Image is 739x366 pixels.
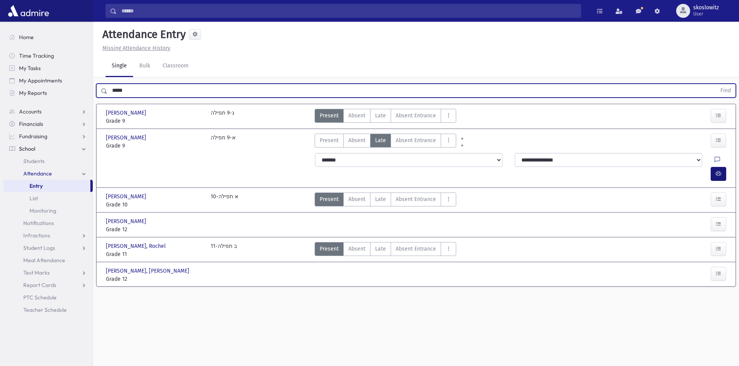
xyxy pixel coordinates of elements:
span: PTC Schedule [23,294,57,301]
a: School [3,143,93,155]
span: Present [320,136,339,144]
span: Absent Entrance [396,136,436,144]
span: Infractions [23,232,50,239]
a: Students [3,155,93,167]
span: Teacher Schedule [23,306,67,313]
a: Single [106,55,133,77]
span: Late [375,112,386,120]
div: AttTypes [315,242,456,258]
span: Student Logs [23,244,55,251]
span: Absent [348,195,365,203]
a: Test Marks [3,266,93,279]
a: PTC Schedule [3,291,93,304]
span: Time Tracking [19,52,54,59]
button: Find [716,84,736,97]
a: Fundraising [3,130,93,143]
h5: Attendance Entry [99,28,186,41]
span: Present [320,245,339,253]
span: Entry [29,182,43,189]
span: Fundraising [19,133,47,140]
span: Absent Entrance [396,195,436,203]
span: Grade 10 [106,201,203,209]
a: Teacher Schedule [3,304,93,316]
a: Financials [3,118,93,130]
span: [PERSON_NAME] [106,134,148,142]
span: My Reports [19,89,47,96]
span: [PERSON_NAME], [PERSON_NAME] [106,267,191,275]
span: Absent [348,245,365,253]
span: Attendance [23,170,52,177]
div: AttTypes [315,192,456,209]
a: Time Tracking [3,50,93,62]
span: [PERSON_NAME] [106,109,148,117]
span: Financials [19,120,43,127]
a: Monitoring [3,204,93,217]
span: School [19,145,35,152]
span: Notifications [23,220,54,227]
span: Monitoring [29,207,56,214]
span: Late [375,195,386,203]
span: [PERSON_NAME], Rochel [106,242,167,250]
a: Classroom [156,55,195,77]
a: Bulk [133,55,156,77]
span: Meal Attendance [23,257,65,264]
span: Absent Entrance [396,245,436,253]
span: Grade 9 [106,117,203,125]
a: Accounts [3,105,93,118]
div: AttTypes [315,109,456,125]
span: Grade 12 [106,225,203,234]
a: Student Logs [3,242,93,254]
a: My Tasks [3,62,93,74]
span: Students [23,158,45,165]
a: Attendance [3,167,93,180]
span: Late [375,245,386,253]
div: ג-9 תפילה [211,109,234,125]
span: Grade 12 [106,275,203,283]
span: User [693,11,719,17]
div: א-9 תפילה [211,134,235,150]
a: Home [3,31,93,43]
span: Absent [348,112,365,120]
div: 11-ב תפילה [211,242,237,258]
a: My Appointments [3,74,93,87]
div: 10-א תפילה [211,192,238,209]
span: Present [320,112,339,120]
span: Test Marks [23,269,50,276]
input: Search [117,4,581,18]
a: Meal Attendance [3,254,93,266]
span: [PERSON_NAME] [106,217,148,225]
a: Report Cards [3,279,93,291]
span: skoslowitz [693,5,719,11]
a: List [3,192,93,204]
img: AdmirePro [6,3,51,19]
a: Notifications [3,217,93,229]
span: Present [320,195,339,203]
span: Grade 11 [106,250,203,258]
a: My Reports [3,87,93,99]
a: Missing Attendance History [99,45,170,52]
span: Home [19,34,34,41]
a: Infractions [3,229,93,242]
span: List [29,195,38,202]
span: Accounts [19,108,42,115]
span: My Appointments [19,77,62,84]
div: AttTypes [315,134,456,150]
a: Entry [3,180,90,192]
span: My Tasks [19,65,41,72]
u: Missing Attendance History [102,45,170,52]
span: [PERSON_NAME] [106,192,148,201]
span: Grade 9 [106,142,203,150]
span: Report Cards [23,282,56,289]
span: Late [375,136,386,144]
span: Absent [348,136,365,144]
span: Absent Entrance [396,112,436,120]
